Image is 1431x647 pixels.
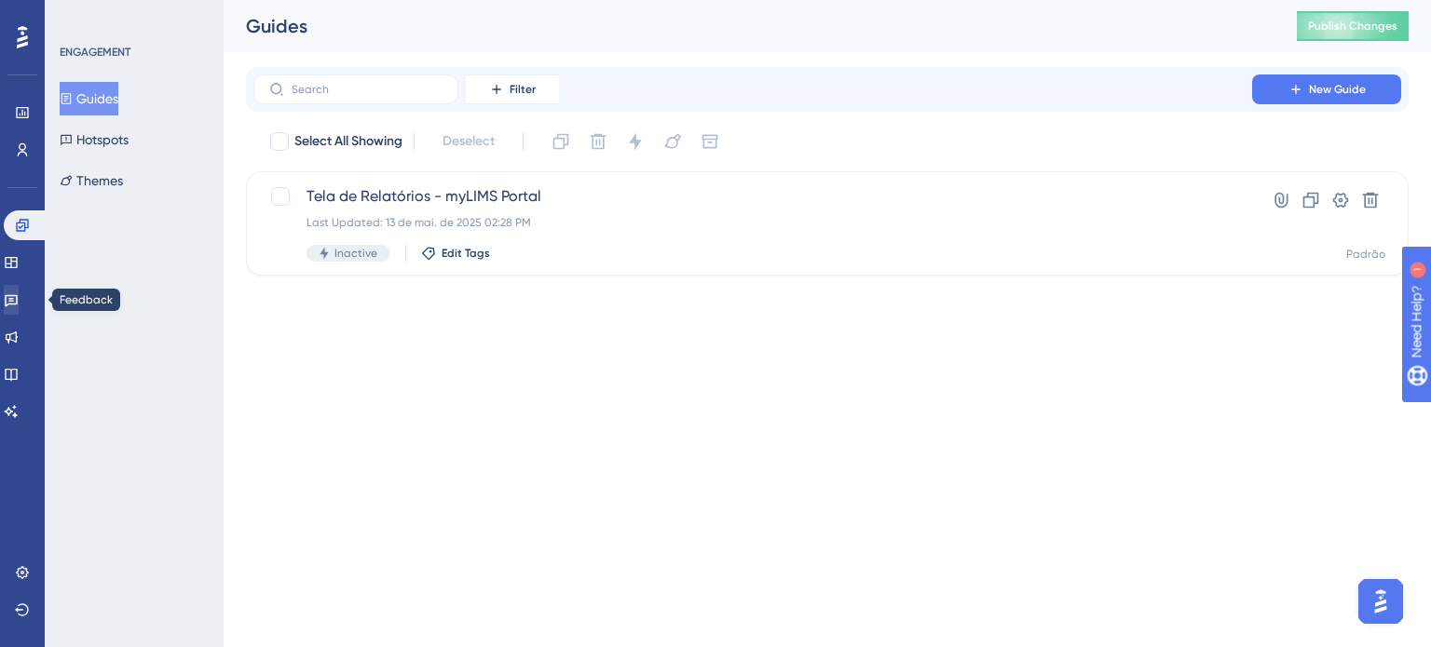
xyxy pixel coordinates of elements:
span: New Guide [1309,82,1366,97]
span: Select All Showing [294,130,402,153]
button: Hotspots [60,123,129,156]
iframe: UserGuiding AI Assistant Launcher [1353,573,1409,629]
span: Deselect [443,130,495,153]
button: Themes [60,164,123,197]
span: Filter [510,82,536,97]
span: Need Help? [44,5,116,27]
div: ENGAGEMENT [60,45,130,60]
div: Guides [246,13,1250,39]
button: Publish Changes [1297,11,1409,41]
input: Search [292,83,443,96]
span: Edit Tags [442,246,490,261]
button: Edit Tags [421,246,490,261]
button: Deselect [426,125,511,158]
span: Publish Changes [1308,19,1397,34]
span: Inactive [334,246,377,261]
span: Tela de Relatórios - myLIMS Portal [307,185,1199,208]
div: Padrão [1346,247,1385,262]
button: Filter [466,74,559,104]
div: 1 [129,9,135,24]
div: Last Updated: 13 de mai. de 2025 02:28 PM [307,215,1199,230]
button: New Guide [1252,74,1401,104]
button: Guides [60,82,118,115]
